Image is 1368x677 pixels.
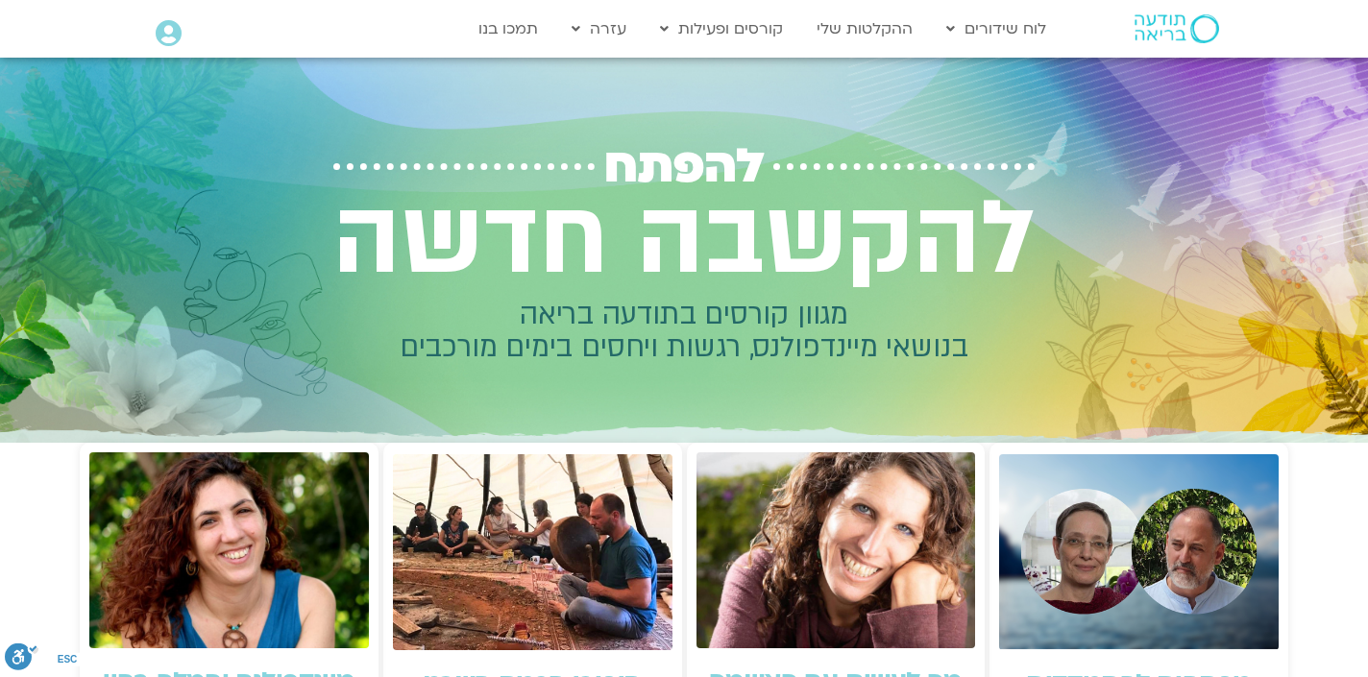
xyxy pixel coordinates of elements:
h2: להקשבה חדשה [307,181,1061,299]
a: ההקלטות שלי [807,11,922,47]
a: לוח שידורים [937,11,1056,47]
span: להפתח [604,139,764,194]
a: תמכו בנו [469,11,548,47]
h2: מגוון קורסים בתודעה בריאה בנושאי מיינדפולנס, רגשות ויחסים בימים מורכבים [307,299,1061,364]
a: עזרה [562,11,636,47]
a: קורסים ופעילות [650,11,793,47]
img: תודעה בריאה [1135,14,1219,43]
